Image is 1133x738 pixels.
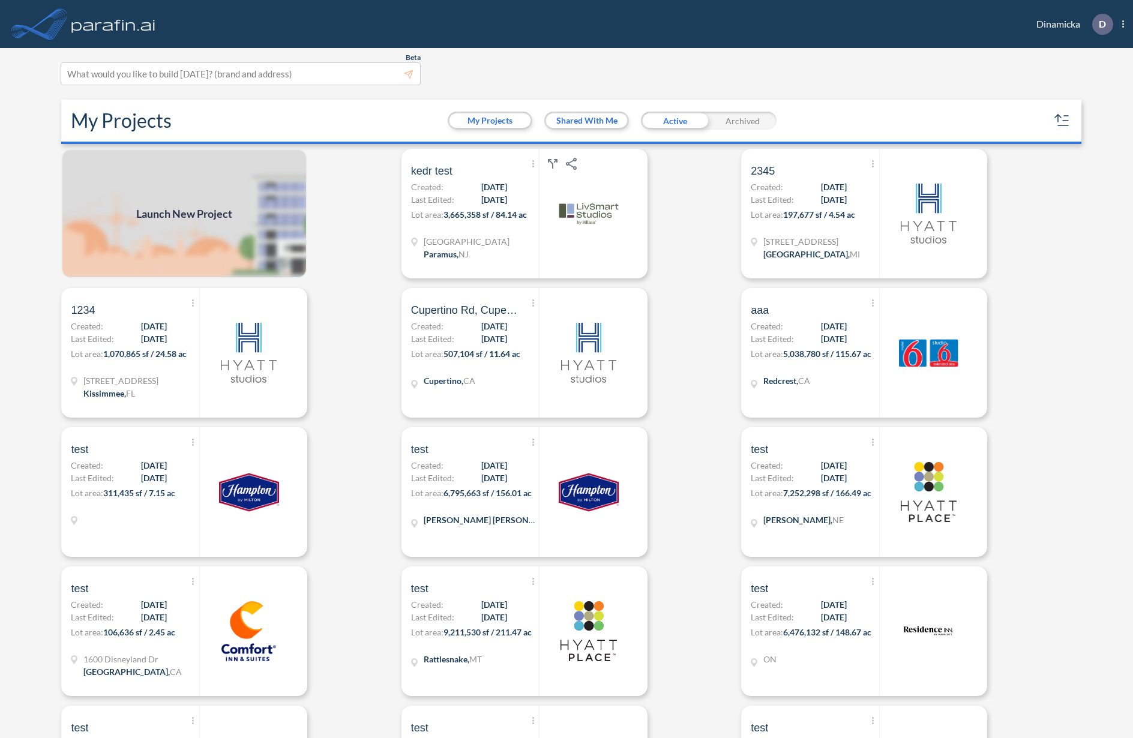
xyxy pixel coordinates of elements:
span: [DATE] [481,193,507,206]
div: ON [763,653,777,665]
a: 1234Created:[DATE]Last Edited:[DATE]Lot area:1,070,865 sf / 24.58 ac[STREET_ADDRESS]Kissimmee,FLlogo [56,288,396,418]
span: 2345 [751,164,775,178]
span: 197,677 sf / 4.54 ac [783,209,855,220]
span: [DATE] [481,181,507,193]
span: Created: [751,320,783,332]
span: Created: [751,598,783,611]
p: D [1099,19,1106,29]
span: CA [170,667,182,677]
img: logo [219,462,279,522]
span: NJ [458,249,469,259]
span: MI [850,249,860,259]
span: Last Edited: [751,193,794,206]
div: Glen Elder, KS [424,514,538,526]
span: test [411,442,428,457]
div: Active [641,112,709,130]
span: Cupertino Rd, Cupertino, CA [411,303,519,317]
div: Archived [709,112,777,130]
span: [DATE] [481,472,507,484]
span: Created: [751,181,783,193]
span: NE [832,515,844,525]
span: Last Edited: [751,332,794,345]
span: Last Edited: [71,332,114,345]
img: logo [559,323,619,383]
span: Lot area: [751,349,783,359]
span: [DATE] [481,459,507,472]
div: Redcrest, CA [763,374,810,387]
span: [DATE] [821,598,847,611]
span: aaa [751,303,769,317]
span: [DATE] [821,459,847,472]
span: [DATE] [141,472,167,484]
button: Shared With Me [546,113,627,128]
span: 3242 Vineland Rd [83,374,158,387]
span: 1600 Disneyland Dr [83,653,182,665]
img: logo [219,601,279,661]
span: 6,476,132 sf / 148.67 ac [783,627,871,637]
span: Last Edited: [411,332,454,345]
span: test [751,721,768,735]
span: [DATE] [141,332,167,345]
span: Lot area: [751,209,783,220]
span: 3,665,358 sf / 84.14 ac [443,209,527,220]
div: Kissimmee, FL [83,387,135,400]
span: [DATE] [821,332,847,345]
img: logo [898,601,958,661]
span: test [71,442,88,457]
span: Last Edited: [71,611,114,623]
span: Last Edited: [411,472,454,484]
span: ON [763,654,777,664]
span: CA [463,376,475,386]
span: test [411,721,428,735]
a: Cupertino Rd, Cupertino, [GEOGRAPHIC_DATA]Created:[DATE]Last Edited:[DATE]Lot area:507,104 sf / 1... [397,288,736,418]
div: Rattlesnake, MT [424,653,482,665]
span: Rattlesnake , [424,654,469,664]
span: [DATE] [821,611,847,623]
span: [DATE] [141,611,167,623]
span: Lot area: [71,488,103,498]
span: Created: [71,598,103,611]
div: Paramus, NJ [424,248,469,260]
span: Created: [411,598,443,611]
span: test [751,581,768,596]
span: 9,211,530 sf / 211.47 ac [443,627,532,637]
span: Lot area: [71,349,103,359]
span: Last Edited: [751,611,794,623]
span: [DATE] [141,459,167,472]
span: Lot area: [411,488,443,498]
span: 1234 [71,303,95,317]
span: [DATE] [481,598,507,611]
span: test [71,721,88,735]
span: [DATE] [481,611,507,623]
span: FL [126,388,135,398]
a: testCreated:[DATE]Last Edited:[DATE]Lot area:6,795,663 sf / 156.01 ac[PERSON_NAME] [PERSON_NAME],... [397,427,736,557]
span: 9632 68th St [763,235,860,248]
span: [DATE] [821,320,847,332]
span: Created: [751,459,783,472]
img: logo [559,462,619,522]
span: Lot area: [411,627,443,637]
img: logo [69,12,158,36]
span: test [71,581,88,596]
a: testCreated:[DATE]Last Edited:[DATE]Lot area:6,476,132 sf / 148.67 acONlogo [736,566,1076,696]
div: Anaheim, CA [83,665,182,678]
span: [DATE] [821,193,847,206]
span: Last Edited: [751,472,794,484]
span: [PERSON_NAME] [PERSON_NAME] , [424,515,562,525]
h2: My Projects [71,109,172,132]
button: My Projects [449,113,530,128]
span: 6,795,663 sf / 156.01 ac [443,488,532,498]
span: [PERSON_NAME] , [763,515,832,525]
button: sort [1053,111,1072,130]
img: logo [219,323,279,383]
span: Launch New Project [136,206,232,222]
span: 106,636 sf / 2.45 ac [103,627,175,637]
span: MT [469,654,482,664]
span: kedr test [411,164,452,178]
span: [DATE] [821,181,847,193]
span: CA [798,376,810,386]
a: testCreated:[DATE]Last Edited:[DATE]Lot area:7,252,298 sf / 166.49 ac[PERSON_NAME],NElogo [736,427,1076,557]
span: Lot area: [411,209,443,220]
span: 1,070,865 sf / 24.58 ac [103,349,187,359]
span: test [411,581,428,596]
